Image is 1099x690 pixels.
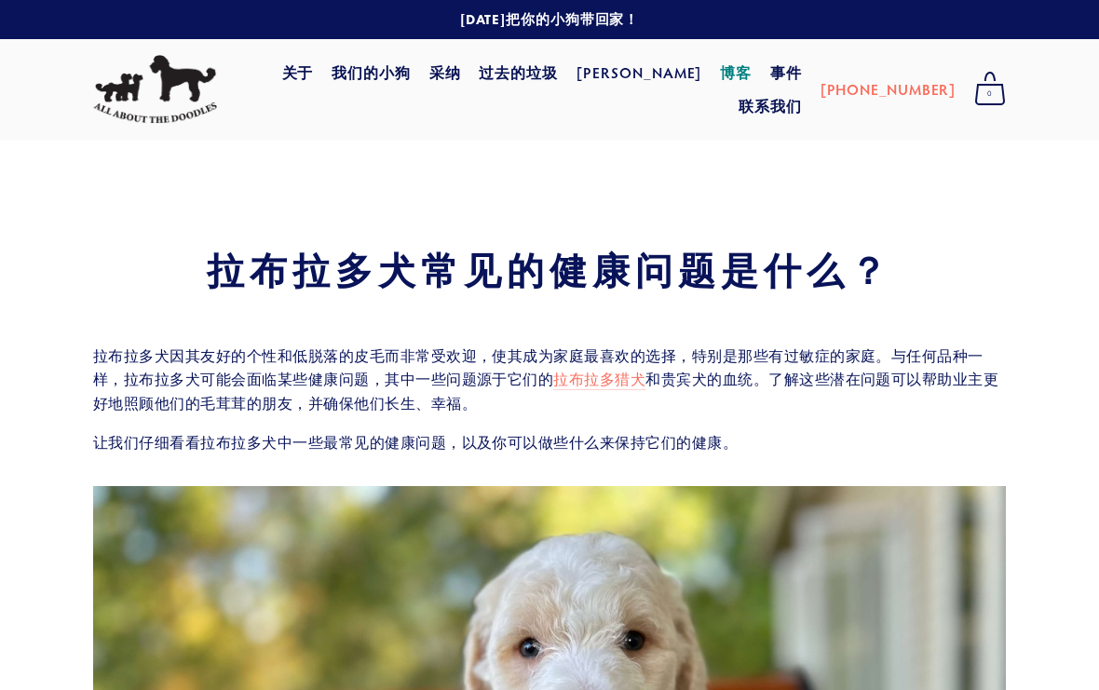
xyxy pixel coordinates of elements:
a: 拉布拉多猎犬 [553,371,645,390]
a: 购物车中有0件商品 [965,66,1015,113]
img: 关于涂鸦的一切 [93,55,217,124]
a: [PHONE_NUMBER] [821,73,956,106]
p: 拉布拉多犬因其友好的个性和低脱落的皮毛而非常受欢迎，使其成为家庭最喜欢的选择，特别是那些有过敏症的家庭。与任何品种一样，拉布拉多犬可能会面临某些健康问题，其中一些问题源于它们的 和贵宾犬的血统。... [93,345,1006,416]
a: 采纳 [429,56,461,89]
p: 让我们仔细看看拉布拉多犬中一些最常见的健康问题，以及你可以做些什么来保持它们的健康。 [93,431,1006,455]
a: 博客 [720,56,752,89]
a: 关于 [282,56,314,89]
a: 过去的垃圾 [479,62,558,82]
span: 0 [974,82,1006,106]
a: [PERSON_NAME] [577,56,701,89]
a: 联系我们 [739,89,802,123]
h1: 拉布拉多犬常见的健康问题是什么？ [93,251,1006,289]
a: 我们的小狗 [332,56,411,89]
a: 事件 [770,56,802,89]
